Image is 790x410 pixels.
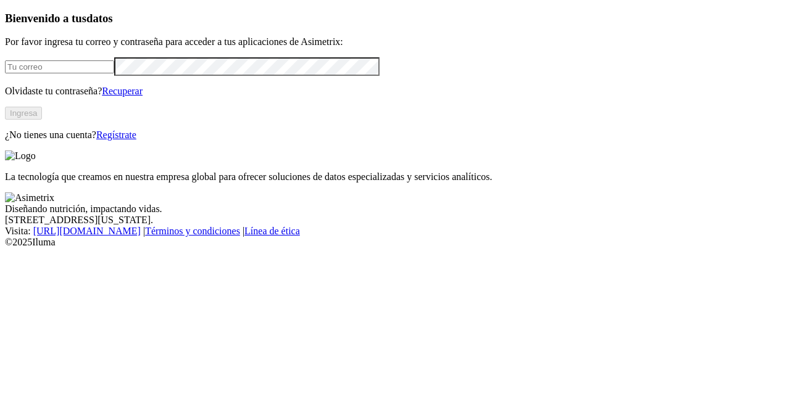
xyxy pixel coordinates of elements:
[5,226,785,237] div: Visita : | |
[5,107,42,120] button: Ingresa
[244,226,300,236] a: Línea de ética
[5,12,785,25] h3: Bienvenido a tus
[96,129,136,140] a: Regístrate
[5,86,785,97] p: Olvidaste tu contraseña?
[5,129,785,141] p: ¿No tienes una cuenta?
[5,150,36,162] img: Logo
[86,12,113,25] span: datos
[102,86,143,96] a: Recuperar
[5,203,785,215] div: Diseñando nutrición, impactando vidas.
[5,192,54,203] img: Asimetrix
[33,226,141,236] a: [URL][DOMAIN_NAME]
[5,171,785,182] p: La tecnología que creamos en nuestra empresa global para ofrecer soluciones de datos especializad...
[5,60,114,73] input: Tu correo
[5,237,785,248] div: © 2025 Iluma
[5,36,785,47] p: Por favor ingresa tu correo y contraseña para acceder a tus aplicaciones de Asimetrix:
[145,226,240,236] a: Términos y condiciones
[5,215,785,226] div: [STREET_ADDRESS][US_STATE].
